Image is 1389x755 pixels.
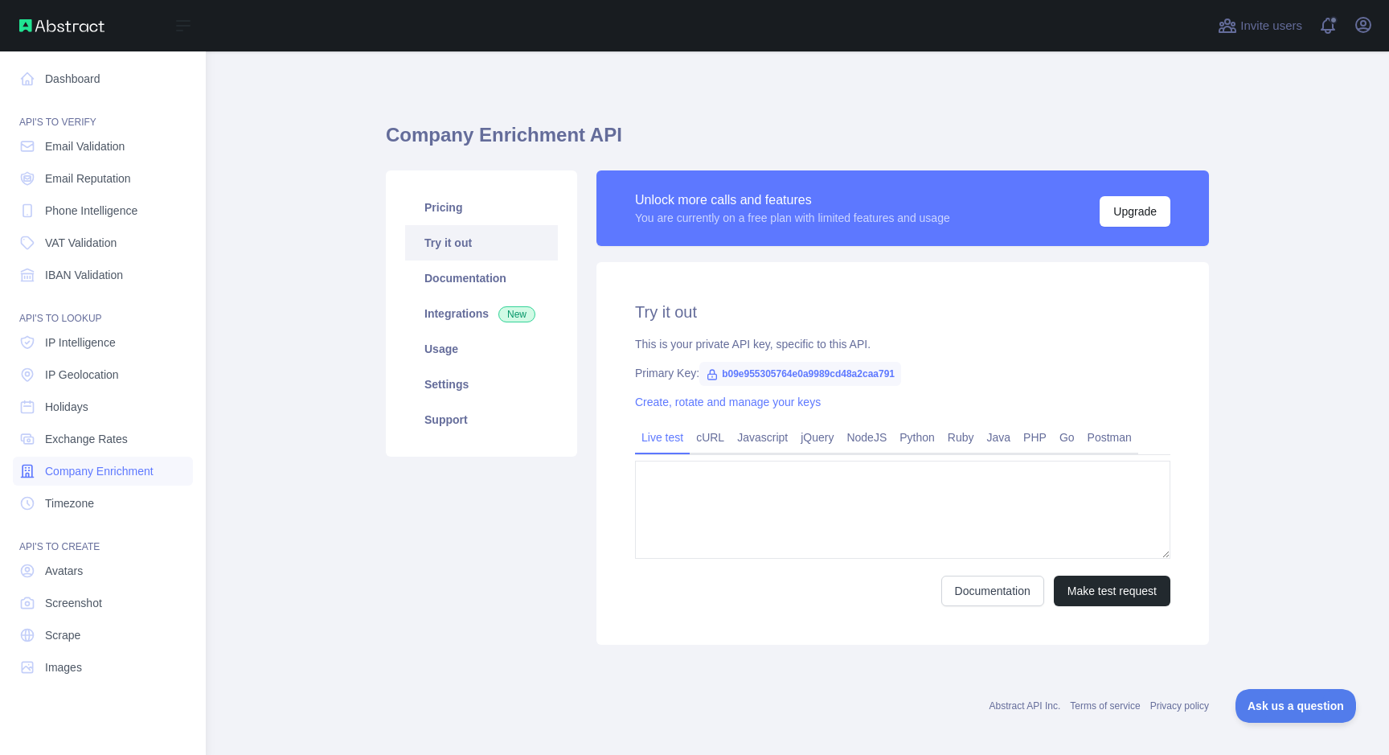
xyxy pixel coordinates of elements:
[13,489,193,518] a: Timezone
[1081,425,1138,450] a: Postman
[1235,689,1357,723] iframe: Toggle Customer Support
[1215,13,1305,39] button: Invite users
[635,336,1170,352] div: This is your private API key, specific to this API.
[405,367,558,402] a: Settings
[45,138,125,154] span: Email Validation
[13,653,193,682] a: Images
[45,267,123,283] span: IBAN Validation
[45,495,94,511] span: Timezone
[13,228,193,257] a: VAT Validation
[45,334,116,351] span: IP Intelligence
[405,225,558,261] a: Try it out
[13,556,193,585] a: Avatars
[13,589,193,618] a: Screenshot
[13,425,193,453] a: Exchange Rates
[13,196,193,225] a: Phone Intelligence
[13,360,193,389] a: IP Geolocation
[635,301,1170,323] h2: Try it out
[45,170,131,187] span: Email Reputation
[405,190,558,225] a: Pricing
[45,463,154,479] span: Company Enrichment
[45,627,80,643] span: Scrape
[45,203,137,219] span: Phone Intelligence
[405,296,558,331] a: Integrations New
[45,595,102,611] span: Screenshot
[45,659,82,675] span: Images
[635,210,950,226] div: You are currently on a free plan with limited features and usage
[990,700,1061,712] a: Abstract API Inc.
[941,576,1044,606] a: Documentation
[981,425,1018,450] a: Java
[1070,700,1140,712] a: Terms of service
[699,362,901,386] span: b09e955305764e0a9989cd48a2caa791
[941,425,981,450] a: Ruby
[386,122,1209,161] h1: Company Enrichment API
[1150,700,1209,712] a: Privacy policy
[405,261,558,296] a: Documentation
[13,457,193,486] a: Company Enrichment
[498,306,535,322] span: New
[13,293,193,325] div: API'S TO LOOKUP
[635,425,690,450] a: Live test
[13,64,193,93] a: Dashboard
[1240,17,1302,35] span: Invite users
[45,563,83,579] span: Avatars
[731,425,794,450] a: Javascript
[13,132,193,161] a: Email Validation
[45,431,128,447] span: Exchange Rates
[1100,196,1170,227] button: Upgrade
[45,399,88,415] span: Holidays
[45,367,119,383] span: IP Geolocation
[13,96,193,129] div: API'S TO VERIFY
[1053,425,1081,450] a: Go
[13,328,193,357] a: IP Intelligence
[1017,425,1053,450] a: PHP
[690,425,731,450] a: cURL
[405,402,558,437] a: Support
[13,392,193,421] a: Holidays
[635,191,950,210] div: Unlock more calls and features
[13,261,193,289] a: IBAN Validation
[635,396,821,408] a: Create, rotate and manage your keys
[19,19,104,32] img: Abstract API
[1054,576,1170,606] button: Make test request
[635,365,1170,381] div: Primary Key:
[840,425,893,450] a: NodeJS
[45,235,117,251] span: VAT Validation
[405,331,558,367] a: Usage
[794,425,840,450] a: jQuery
[13,521,193,553] div: API'S TO CREATE
[893,425,941,450] a: Python
[13,621,193,650] a: Scrape
[13,164,193,193] a: Email Reputation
